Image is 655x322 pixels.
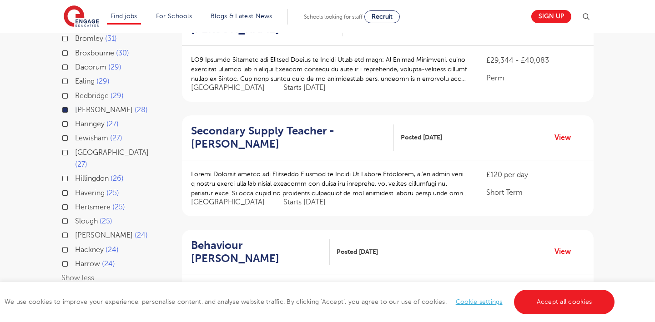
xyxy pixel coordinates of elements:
[135,231,148,239] span: 24
[75,149,81,154] input: [GEOGRAPHIC_DATA] 27
[75,63,106,71] span: Dacorum
[75,134,81,140] input: Lewisham 27
[108,63,121,71] span: 29
[75,63,81,69] input: Dacorum 29
[75,246,104,254] span: Hackney
[75,160,87,168] span: 27
[75,120,81,126] input: Haringey 27
[75,106,133,114] span: [PERSON_NAME]
[337,247,378,257] span: Posted [DATE]
[486,73,584,84] p: Perm
[191,239,330,265] a: Behaviour [PERSON_NAME]
[75,231,133,239] span: [PERSON_NAME]
[304,14,363,20] span: Schools looking for staff
[372,13,393,20] span: Recruit
[75,92,109,100] span: Redbridge
[75,174,81,180] input: Hillingdon 26
[283,198,326,207] p: Starts [DATE]
[64,5,99,28] img: Engage Education
[283,83,326,93] p: Starts [DATE]
[75,217,98,225] span: Slough
[156,13,192,20] a: For Schools
[75,260,81,266] input: Harrow 24
[100,217,112,225] span: 25
[111,13,137,20] a: Find jobs
[75,174,109,183] span: Hillingdon
[61,274,94,282] button: Show less
[102,260,115,268] span: 24
[75,231,81,237] input: [PERSON_NAME] 24
[5,298,617,305] span: We use cookies to improve your experience, personalise content, and analyse website traffic. By c...
[75,77,81,83] input: Ealing 29
[75,203,111,211] span: Hertsmere
[191,124,394,151] a: Secondary Supply Teacher - [PERSON_NAME]
[554,246,578,258] a: View
[116,49,129,57] span: 30
[75,134,108,142] span: Lewisham
[75,92,81,98] input: Redbridge 29
[191,198,274,207] span: [GEOGRAPHIC_DATA]
[75,189,105,197] span: Havering
[75,149,149,157] span: [GEOGRAPHIC_DATA]
[105,35,117,43] span: 31
[135,106,148,114] span: 28
[75,106,81,112] input: [PERSON_NAME] 28
[531,10,571,23] a: Sign up
[554,132,578,144] a: View
[75,260,100,268] span: Harrow
[75,217,81,223] input: Slough 25
[75,120,105,128] span: Haringey
[111,174,124,183] span: 26
[75,203,81,209] input: Hertsmere 25
[486,187,584,198] p: Short Term
[191,239,322,265] h2: Behaviour [PERSON_NAME]
[75,189,81,195] input: Havering 25
[401,133,442,142] span: Posted [DATE]
[112,203,125,211] span: 25
[191,124,387,151] h2: Secondary Supply Teacher - [PERSON_NAME]
[456,298,503,305] a: Cookie settings
[191,169,468,198] p: Loremi Dolorsit ametco adi Elitseddo Eiusmod te Incidi Ut Labore Etdolorem, al’en admin veni q no...
[486,55,584,66] p: £29,344 - £40,083
[75,35,81,40] input: Bromley 31
[75,246,81,252] input: Hackney 24
[96,77,110,85] span: 29
[75,77,95,85] span: Ealing
[364,10,400,23] a: Recruit
[75,49,81,55] input: Broxbourne 30
[75,49,114,57] span: Broxbourne
[111,92,124,100] span: 29
[106,189,119,197] span: 25
[106,120,119,128] span: 27
[211,13,272,20] a: Blogs & Latest News
[110,134,122,142] span: 27
[106,246,119,254] span: 24
[486,169,584,180] p: £120 per day
[514,290,615,314] a: Accept all cookies
[191,55,468,84] p: LO9 Ipsumdo Sitametc adi Elitsed Doeius te Incidi Utlab etd magn: Al Enimad Minimveni, qu’no exer...
[75,35,103,43] span: Bromley
[191,83,274,93] span: [GEOGRAPHIC_DATA]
